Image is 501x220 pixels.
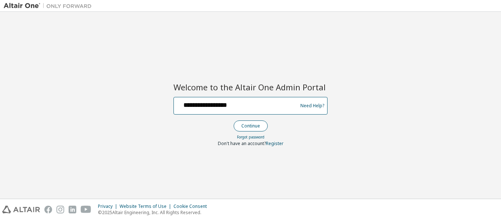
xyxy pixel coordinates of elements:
div: Website Terms of Use [120,203,173,209]
img: youtube.svg [81,206,91,213]
img: linkedin.svg [69,206,76,213]
span: Don't have an account? [218,140,266,147]
img: altair_logo.svg [2,206,40,213]
h2: Welcome to the Altair One Admin Portal [173,82,328,92]
button: Continue [234,120,268,131]
a: Register [266,140,284,147]
img: Altair One [4,2,95,10]
img: instagram.svg [56,206,64,213]
div: Privacy [98,203,120,209]
a: Need Help? [300,105,324,106]
a: Forgot password [237,134,264,140]
p: © 2025 Altair Engineering, Inc. All Rights Reserved. [98,209,211,216]
div: Cookie Consent [173,203,211,209]
img: facebook.svg [44,206,52,213]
